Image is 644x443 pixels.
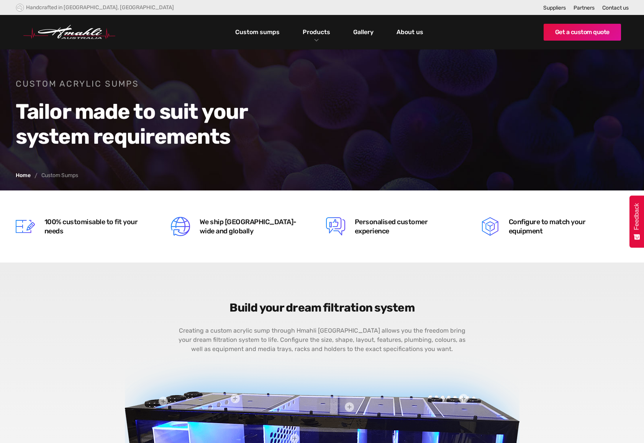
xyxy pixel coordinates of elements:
[355,217,460,236] h5: Personalised customer experience
[297,15,336,49] div: Products
[326,217,345,236] img: Customer Service
[175,326,470,354] p: Creating a custom acrylic sump through Hmahli [GEOGRAPHIC_DATA] allows you the freedom bring your...
[16,217,35,236] img: Customisable
[171,217,190,236] img: Global Shipping
[16,99,311,149] h2: Tailor made to suit your system requirements
[233,26,282,39] a: Custom sumps
[633,203,640,230] span: Feedback
[200,217,305,236] h5: We ship [GEOGRAPHIC_DATA]-wide and globally
[351,26,375,39] a: Gallery
[16,78,311,90] h1: Custom acrylic sumps
[26,4,174,11] div: Handcrafted in [GEOGRAPHIC_DATA], [GEOGRAPHIC_DATA]
[41,173,78,178] div: Custom Sumps
[629,195,644,248] button: Feedback - Show survey
[23,25,115,39] a: home
[544,24,621,41] a: Get a custom quote
[23,25,115,39] img: Hmahli Australia Logo
[301,26,332,38] a: Products
[395,26,425,39] a: About us
[44,217,150,236] h5: 100% customisable to fit your needs
[602,5,629,11] a: Contact us
[574,5,595,11] a: Partners
[175,301,470,315] h3: Build your dream filtration system
[481,217,499,236] img: Configure Equipment
[509,217,615,236] h5: Configure to match your equipment
[16,173,31,178] a: Home
[543,5,566,11] a: Suppliers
